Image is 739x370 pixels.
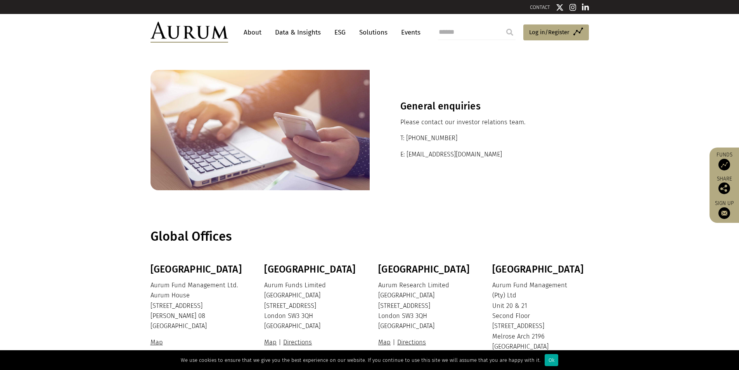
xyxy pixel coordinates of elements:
[718,159,730,170] img: Access Funds
[530,4,550,10] a: CONTACT
[713,176,735,194] div: Share
[264,280,359,332] p: Aurum Funds Limited [GEOGRAPHIC_DATA] [STREET_ADDRESS] London SW3 3QH [GEOGRAPHIC_DATA]
[400,101,558,112] h3: General enquiries
[718,182,730,194] img: Share this post
[400,133,558,143] p: T: [PHONE_NUMBER]
[582,3,589,11] img: Linkedin icon
[151,280,245,332] p: Aurum Fund Management Ltd. Aurum House [STREET_ADDRESS] [PERSON_NAME] 08 [GEOGRAPHIC_DATA]
[523,24,589,41] a: Log in/Register
[502,24,517,40] input: Submit
[281,339,314,346] a: Directions
[151,339,165,346] a: Map
[151,264,245,275] h3: [GEOGRAPHIC_DATA]
[713,151,735,170] a: Funds
[397,25,421,40] a: Events
[151,22,228,43] img: Aurum
[331,25,350,40] a: ESG
[271,25,325,40] a: Data & Insights
[569,3,576,11] img: Instagram icon
[378,337,473,347] p: |
[240,25,265,40] a: About
[492,264,587,275] h3: [GEOGRAPHIC_DATA]
[378,264,473,275] h3: [GEOGRAPHIC_DATA]
[545,354,558,366] div: Ok
[378,339,393,346] a: Map
[492,280,587,352] p: Aurum Fund Management (Pty) Ltd Unit 20 & 21 Second Floor [STREET_ADDRESS] Melrose Arch 2196 [GEO...
[151,229,587,244] h1: Global Offices
[355,25,391,40] a: Solutions
[264,339,279,346] a: Map
[400,149,558,160] p: E: [EMAIL_ADDRESS][DOMAIN_NAME]
[556,3,564,11] img: Twitter icon
[718,207,730,219] img: Sign up to our newsletter
[378,280,473,332] p: Aurum Research Limited [GEOGRAPHIC_DATA] [STREET_ADDRESS] London SW3 3QH [GEOGRAPHIC_DATA]
[713,200,735,219] a: Sign up
[529,28,569,37] span: Log in/Register
[264,337,359,347] p: |
[395,339,428,346] a: Directions
[400,117,558,127] p: Please contact our investor relations team.
[264,264,359,275] h3: [GEOGRAPHIC_DATA]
